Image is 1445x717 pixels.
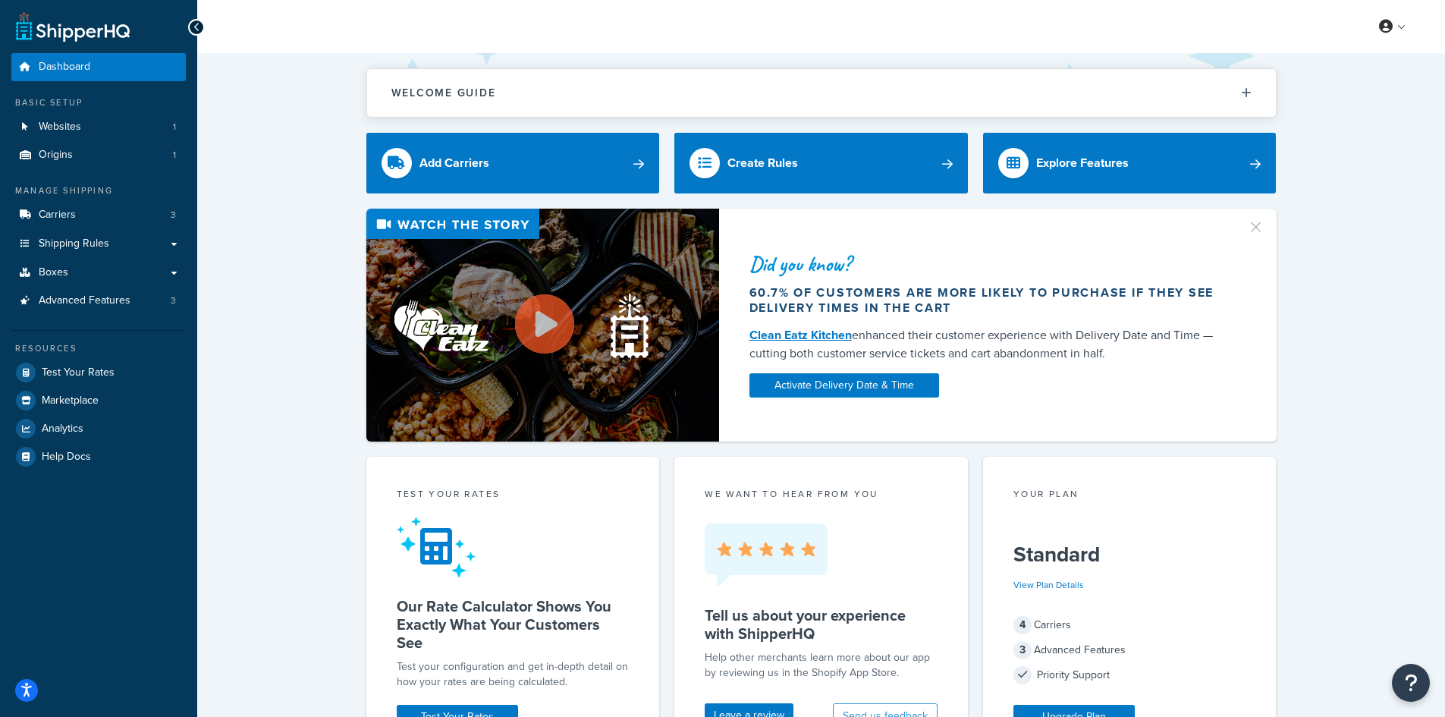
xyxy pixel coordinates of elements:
a: Clean Eatz Kitchen [749,326,852,344]
h5: Tell us about your experience with ShipperHQ [705,606,938,643]
div: enhanced their customer experience with Delivery Date and Time — cutting both customer service ti... [749,326,1229,363]
a: Shipping Rules [11,230,186,258]
p: we want to hear from you [705,487,938,501]
span: Origins [39,149,73,162]
img: Video thumbnail [366,209,719,442]
div: Advanced Features [1013,640,1246,661]
button: Open Resource Center [1392,664,1430,702]
h5: Standard [1013,542,1246,567]
span: Advanced Features [39,294,130,307]
span: Marketplace [42,395,99,407]
a: Add Carriers [366,133,660,193]
a: Marketplace [11,387,186,414]
a: Help Docs [11,443,186,470]
div: Carriers [1013,615,1246,636]
span: Test Your Rates [42,366,115,379]
span: 3 [171,209,176,222]
a: Explore Features [983,133,1277,193]
div: Create Rules [727,153,798,174]
div: 60.7% of customers are more likely to purchase if they see delivery times in the cart [749,285,1229,316]
li: Origins [11,141,186,169]
a: Create Rules [674,133,968,193]
span: Analytics [42,423,83,436]
p: Help other merchants learn more about our app by reviewing us in the Shopify App Store. [705,650,938,681]
div: Priority Support [1013,665,1246,686]
a: Websites1 [11,113,186,141]
a: Test Your Rates [11,359,186,386]
div: Resources [11,342,186,355]
h5: Our Rate Calculator Shows You Exactly What Your Customers See [397,597,630,652]
div: Add Carriers [419,153,489,174]
span: 1 [173,121,176,134]
span: Dashboard [39,61,90,74]
div: Basic Setup [11,96,186,109]
div: Did you know? [749,253,1229,275]
div: Explore Features [1036,153,1129,174]
a: Dashboard [11,53,186,81]
span: Shipping Rules [39,237,109,250]
h2: Welcome Guide [391,87,496,99]
a: Carriers3 [11,201,186,229]
li: Advanced Features [11,287,186,315]
span: Boxes [39,266,68,279]
a: View Plan Details [1013,578,1084,592]
div: Test your rates [397,487,630,505]
span: 1 [173,149,176,162]
span: Websites [39,121,81,134]
div: Manage Shipping [11,184,186,197]
a: Origins1 [11,141,186,169]
button: Welcome Guide [367,69,1276,117]
a: Activate Delivery Date & Time [749,373,939,398]
span: 3 [171,294,176,307]
a: Advanced Features3 [11,287,186,315]
div: Test your configuration and get in-depth detail on how your rates are being calculated. [397,659,630,690]
span: Carriers [39,209,76,222]
a: Analytics [11,415,186,442]
li: Carriers [11,201,186,229]
a: Boxes [11,259,186,287]
span: 4 [1013,616,1032,634]
div: Your Plan [1013,487,1246,505]
li: Websites [11,113,186,141]
span: Help Docs [42,451,91,464]
span: 3 [1013,641,1032,659]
